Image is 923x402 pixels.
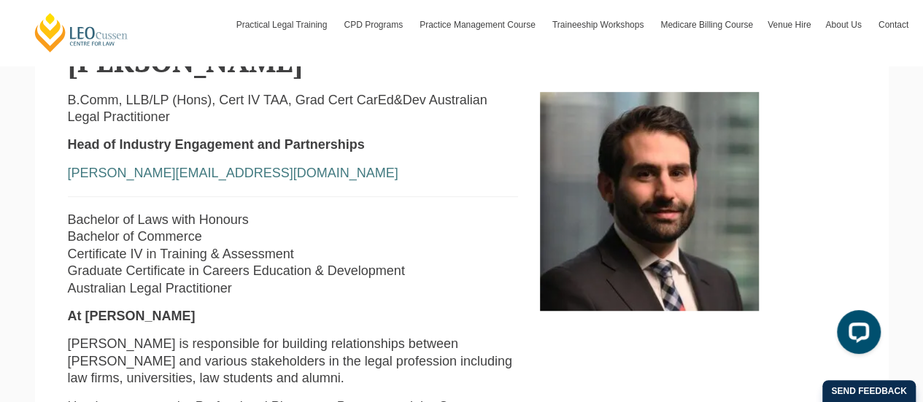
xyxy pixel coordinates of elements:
a: Traineeship Workshops [545,4,653,46]
strong: Head of Industry Engagement and Partnerships [68,137,365,152]
a: CPD Programs [336,4,412,46]
h2: [PERSON_NAME] [68,45,856,77]
p: Bachelor of Laws with Honours Bachelor of Commerce Certificate IV in Training & Assessment Gradua... [68,212,518,297]
a: Contact [871,4,916,46]
p: B.Comm, LLB/LP (Hons), Cert IV TAA, Grad Cert CarEd&Dev Australian Legal Practitioner [68,92,518,126]
a: About Us [818,4,870,46]
strong: At [PERSON_NAME] [68,309,196,323]
iframe: LiveChat chat widget [825,304,887,366]
a: Practice Management Course [412,4,545,46]
a: [PERSON_NAME] Centre for Law [33,12,130,53]
p: [PERSON_NAME] is responsible for building relationships between [PERSON_NAME] and various stakeho... [68,336,518,387]
a: [PERSON_NAME][EMAIL_ADDRESS][DOMAIN_NAME] [68,166,398,180]
a: Venue Hire [760,4,818,46]
a: Practical Legal Training [229,4,337,46]
a: Medicare Billing Course [653,4,760,46]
